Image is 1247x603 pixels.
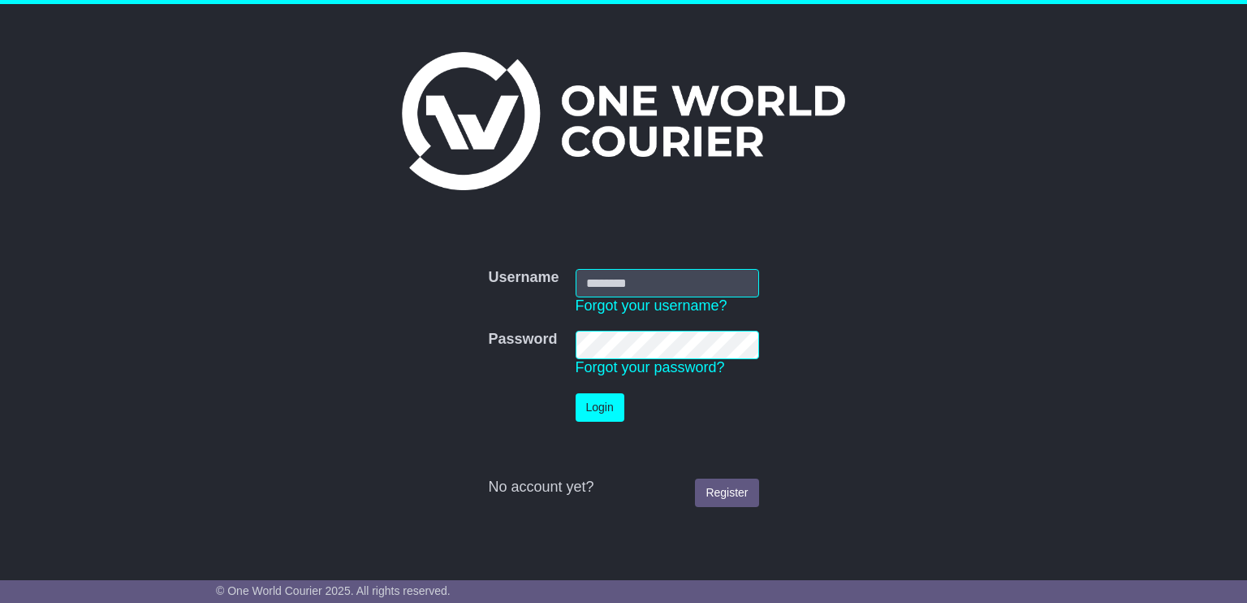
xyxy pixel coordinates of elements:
[488,331,557,349] label: Password
[216,584,451,597] span: © One World Courier 2025. All rights reserved.
[488,479,758,497] div: No account yet?
[695,479,758,507] a: Register
[402,52,845,190] img: One World
[488,269,559,287] label: Username
[576,393,624,422] button: Login
[576,359,725,375] a: Forgot your password?
[576,297,727,314] a: Forgot your username?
